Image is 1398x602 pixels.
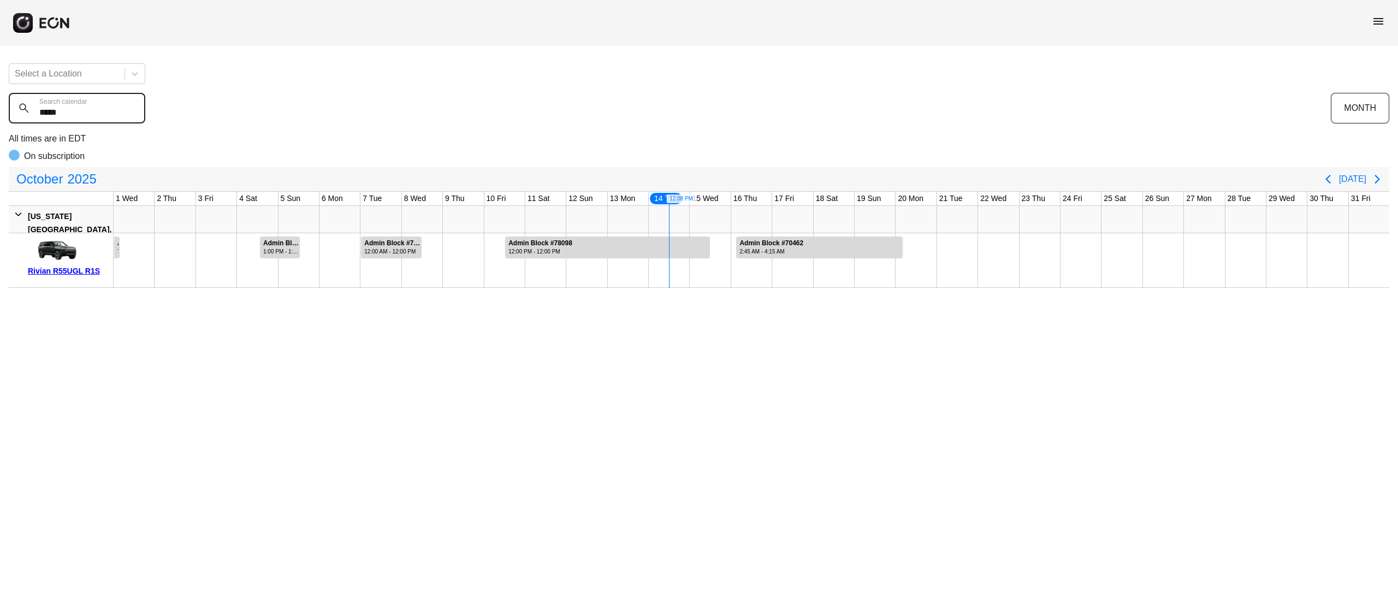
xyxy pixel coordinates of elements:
[24,150,85,163] p: On subscription
[402,192,428,205] div: 8 Wed
[1101,192,1128,205] div: 25 Sat
[65,168,98,190] span: 2025
[566,192,595,205] div: 12 Sun
[690,192,720,205] div: 15 Wed
[1366,168,1388,190] button: Next page
[1225,192,1253,205] div: 28 Tue
[1266,192,1297,205] div: 29 Wed
[114,192,140,205] div: 1 Wed
[1307,192,1335,205] div: 30 Thu
[364,247,420,256] div: 12:00 AM - 12:00 PM
[360,192,384,205] div: 7 Tue
[259,233,300,258] div: Rented for 1 days by Admin Block Current status is rental
[39,97,87,106] label: Search calendar
[1317,168,1339,190] button: Previous page
[9,132,1389,145] p: All times are in EDT
[117,247,119,256] div: 7:15 AM - 3:00 AM
[1061,192,1085,205] div: 24 Fri
[739,239,803,247] div: Admin Block #70462
[237,192,259,205] div: 4 Sat
[28,264,109,278] div: Rivian R55UGL R1S
[1339,169,1366,189] button: [DATE]
[319,192,345,205] div: 6 Mon
[484,192,508,205] div: 10 Fri
[736,233,903,258] div: Rented for 5 days by Admin Block Current status is rental
[279,192,303,205] div: 5 Sun
[978,192,1009,205] div: 22 Wed
[14,168,65,190] span: October
[155,192,179,205] div: 2 Thu
[443,192,467,205] div: 9 Thu
[1143,192,1171,205] div: 26 Sun
[649,192,683,205] div: 14 Tue
[731,192,759,205] div: 16 Thu
[1331,93,1389,123] button: MONTH
[814,192,840,205] div: 18 Sat
[772,192,796,205] div: 17 Fri
[896,192,926,205] div: 20 Mon
[937,192,965,205] div: 21 Tue
[196,192,216,205] div: 3 Fri
[855,192,883,205] div: 19 Sun
[1020,192,1047,205] div: 23 Thu
[117,239,119,247] div: Admin Block #75272
[1184,192,1214,205] div: 27 Mon
[263,239,299,247] div: Admin Block #77995
[608,192,638,205] div: 13 Mon
[28,210,111,249] div: [US_STATE][GEOGRAPHIC_DATA], [GEOGRAPHIC_DATA]
[1349,192,1373,205] div: 31 Fri
[508,247,572,256] div: 12:00 PM - 12:00 PM
[114,233,120,258] div: Rented for 5 days by Admin Block Current status is rental
[364,239,420,247] div: Admin Block #78659
[505,233,710,258] div: Rented for 5 days by Admin Block Current status is rental
[739,247,803,256] div: 2:45 AM - 4:15 AM
[360,233,422,258] div: Rented for 2 days by Admin Block Current status is rental
[525,192,552,205] div: 11 Sat
[28,237,82,264] img: car
[1372,15,1385,28] span: menu
[263,247,299,256] div: 1:00 PM - 1:00 PM
[508,239,572,247] div: Admin Block #78098
[10,168,103,190] button: October2025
